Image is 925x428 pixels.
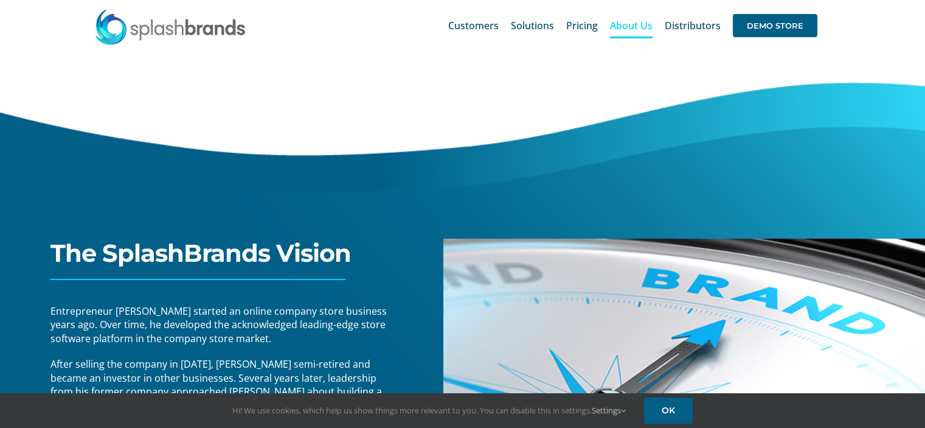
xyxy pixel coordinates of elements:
[644,398,693,424] a: OK
[665,21,721,30] span: Distributors
[50,357,382,412] span: After selling the company in [DATE], [PERSON_NAME] semi-retired and became an investor in other b...
[733,6,817,45] a: DEMO STORE
[610,21,653,30] span: About Us
[566,6,598,45] a: Pricing
[448,6,499,45] a: Customers
[566,21,598,30] span: Pricing
[511,21,554,30] span: Solutions
[448,21,499,30] span: Customers
[665,6,721,45] a: Distributors
[448,6,817,45] nav: Main Menu
[94,9,246,45] img: SplashBrands.com Logo
[232,405,626,416] span: Hi! We use cookies, which help us show things more relevant to you. You can disable this in setti...
[733,14,817,37] span: DEMO STORE
[592,405,626,416] a: Settings
[50,304,387,345] span: Entrepreneur [PERSON_NAME] started an online company store business years ago. Over time, he deve...
[50,238,351,268] span: The SplashBrands Vision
